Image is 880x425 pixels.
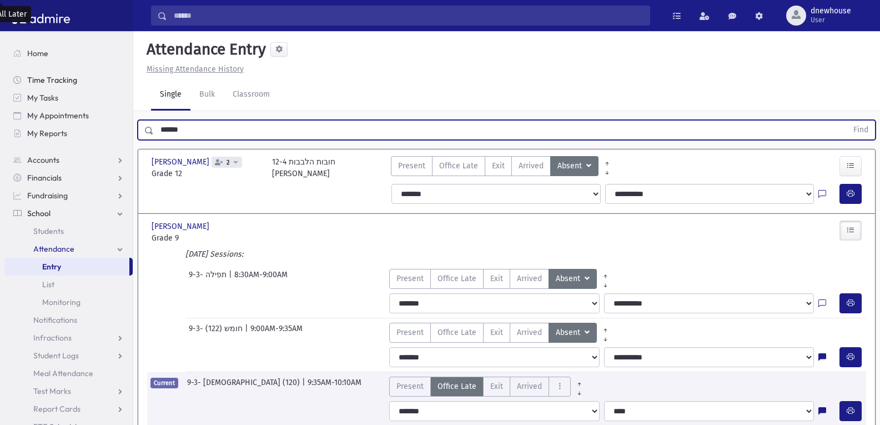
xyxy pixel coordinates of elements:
[42,297,81,307] span: Monitoring
[152,156,212,168] span: [PERSON_NAME]
[27,93,58,103] span: My Tasks
[189,323,245,343] span: 9-3- חומש (122)
[4,124,133,142] a: My Reports
[33,386,71,396] span: Test Marks
[4,276,133,293] a: List
[438,381,476,392] span: Office Late
[4,347,133,364] a: Student Logs
[557,160,584,172] span: Absent
[389,323,614,343] div: AttTypes
[4,151,133,169] a: Accounts
[597,269,614,278] a: All Prior
[4,258,129,276] a: Entry
[33,226,64,236] span: Students
[189,269,229,289] span: 9-3- תפילה
[549,323,597,343] button: Absent
[4,364,133,382] a: Meal Attendance
[556,327,582,339] span: Absent
[4,329,133,347] a: Infractions
[549,269,597,289] button: Absent
[4,44,133,62] a: Home
[389,377,588,397] div: AttTypes
[33,368,93,378] span: Meal Attendance
[396,273,424,284] span: Present
[4,169,133,187] a: Financials
[33,244,74,254] span: Attendance
[389,269,614,289] div: AttTypes
[27,191,68,201] span: Fundraising
[33,351,79,361] span: Student Logs
[519,160,544,172] span: Arrived
[147,64,244,74] u: Missing Attendance History
[245,323,250,343] span: |
[190,79,224,111] a: Bulk
[438,327,476,338] span: Office Late
[556,273,582,285] span: Absent
[597,278,614,287] a: All Later
[272,156,335,179] div: 12-4 חובות הלבבות [PERSON_NAME]
[224,159,232,166] span: 2
[33,404,81,414] span: Report Cards
[4,89,133,107] a: My Tasks
[4,293,133,311] a: Monitoring
[152,168,261,179] span: Grade 12
[9,4,73,27] img: AdmirePro
[185,249,243,259] i: [DATE] Sessions:
[234,269,288,289] span: 8:30AM-9:00AM
[4,187,133,204] a: Fundraising
[229,269,234,289] span: |
[33,315,77,325] span: Notifications
[597,323,614,332] a: All Prior
[4,311,133,329] a: Notifications
[396,381,424,392] span: Present
[27,173,62,183] span: Financials
[439,160,478,172] span: Office Late
[42,262,61,272] span: Entry
[33,333,72,343] span: Infractions
[224,79,279,111] a: Classroom
[27,75,77,85] span: Time Tracking
[302,377,308,397] span: |
[187,377,302,397] span: 9-3- [DEMOGRAPHIC_DATA] (120)
[517,327,542,338] span: Arrived
[517,273,542,284] span: Arrived
[4,382,133,400] a: Test Marks
[142,64,244,74] a: Missing Attendance History
[438,273,476,284] span: Office Late
[811,7,851,16] span: dnewhouse
[167,6,650,26] input: Search
[42,279,54,289] span: List
[490,381,503,392] span: Exit
[27,111,89,121] span: My Appointments
[27,48,48,58] span: Home
[4,204,133,222] a: School
[391,156,599,179] div: AttTypes
[308,377,361,397] span: 9:35AM-10:10AM
[27,128,67,138] span: My Reports
[4,240,133,258] a: Attendance
[152,232,261,244] span: Grade 9
[4,71,133,89] a: Time Tracking
[847,121,875,139] button: Find
[492,160,505,172] span: Exit
[4,400,133,418] a: Report Cards
[142,40,266,59] h5: Attendance Entry
[490,273,503,284] span: Exit
[396,327,424,338] span: Present
[150,378,178,388] span: Current
[27,155,59,165] span: Accounts
[151,79,190,111] a: Single
[398,160,425,172] span: Present
[597,332,614,341] a: All Later
[27,208,51,218] span: School
[4,107,133,124] a: My Appointments
[517,381,542,392] span: Arrived
[152,221,212,232] span: [PERSON_NAME]
[490,327,503,338] span: Exit
[250,323,303,343] span: 9:00AM-9:35AM
[550,156,599,176] button: Absent
[4,222,133,240] a: Students
[811,16,851,24] span: User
